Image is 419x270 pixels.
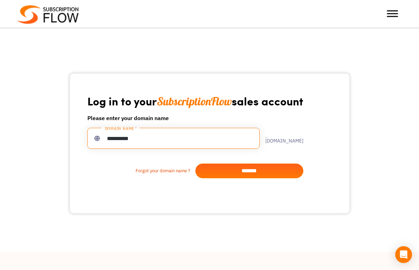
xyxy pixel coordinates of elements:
[17,5,79,24] img: Subscriptionflow
[387,11,398,17] button: Toggle Menu
[87,94,303,108] h1: Log in to your sales account
[87,114,303,122] h6: Please enter your domain name
[87,167,195,174] a: Forgot your domain name ?
[157,94,232,108] span: SubscriptionFlow
[395,246,412,263] div: Open Intercom Messenger
[260,133,303,143] label: .[DOMAIN_NAME]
